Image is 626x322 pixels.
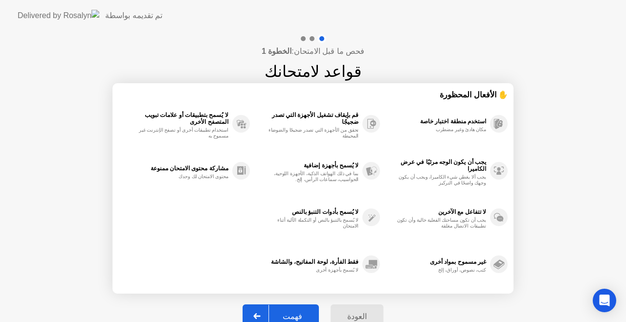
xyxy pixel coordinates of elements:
div: العودة [334,312,380,321]
div: استخدام تطبيقات أخرى أو تصفح الإنترنت غير مسموح به [136,127,228,139]
div: يجب أن يكون الوجه مرئيًا في عرض الكاميرا [385,159,486,172]
div: تحقق من الأجهزة التي تصدر ضجيجًا والضوضاء المحيطة [266,127,358,139]
div: بما في ذلك الهواتف الذكية، الأجهزة اللوحية، الحواسيب، سماعات الرأس، إلخ. [266,171,358,183]
img: Delivered by Rosalyn [18,10,99,21]
div: كتب، نصوص، أوراق، إلخ [394,267,486,273]
h1: قواعد لامتحانك [265,60,361,83]
div: يجب ألا يغطي شيء الكاميرا، ويجب أن يكون وجهك واضحًا في التركيز [394,174,486,186]
div: لا يُسمح بتطبيقات أو علامات تبويب المتصفح الأخرى [123,112,228,125]
div: ✋ الأفعال المحظورة [118,89,508,100]
div: فقط الفأرة، لوحة المفاتيح، والشاشة [255,258,359,265]
div: فهمت [269,312,316,321]
div: تم تقديمه بواسطة [105,10,162,22]
div: يجب أن تكون مساحتك الفعلية خالية وأن تكون تطبيقات الاتصال مغلقة [394,217,486,229]
div: Open Intercom Messenger [593,289,616,312]
h4: فحص ما قبل الامتحان: [262,46,364,57]
div: استخدم منطقة اختبار خاصة [385,118,486,125]
div: غير مسموح بمواد أخرى [385,258,486,265]
div: لا تتفاعل مع الآخرين [385,208,486,215]
b: الخطوة 1 [262,47,291,55]
div: قم بإيقاف تشغيل الأجهزة التي تصدر ضجيجًا [255,112,359,125]
div: لا يُسمح بأدوات التنبؤ بالنص [255,208,359,215]
div: مشاركة محتوى الامتحان ممنوعة [123,165,228,172]
div: لا يُسمح بالتنبؤ بالنص أو التكملة الآلية أثناء الامتحان [266,217,358,229]
div: مكان هادئ وغير مضطرب [394,127,486,133]
div: محتوى الامتحان لك وحدك [136,174,228,180]
div: لا يُسمح بأجهزة إضافية [255,162,359,169]
div: لا يُسمح بأجهزة أخرى [266,267,358,273]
